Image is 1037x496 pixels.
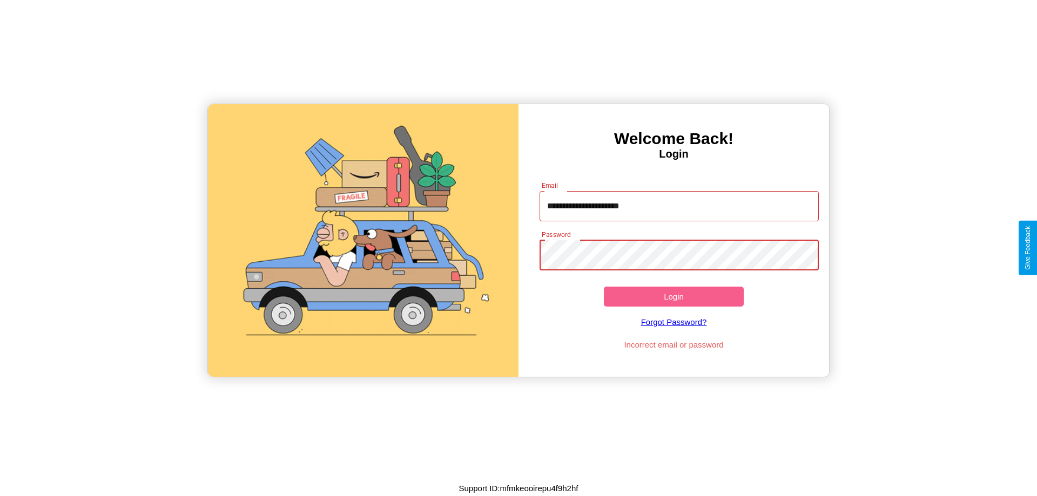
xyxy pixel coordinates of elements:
h3: Welcome Back! [518,130,829,148]
a: Forgot Password? [534,307,814,337]
label: Email [542,181,558,190]
h4: Login [518,148,829,160]
label: Password [542,230,570,239]
p: Incorrect email or password [534,337,814,352]
img: gif [208,104,518,377]
div: Give Feedback [1024,226,1032,270]
p: Support ID: mfmkeooirepu4f9h2hf [459,481,578,495]
button: Login [604,287,744,307]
